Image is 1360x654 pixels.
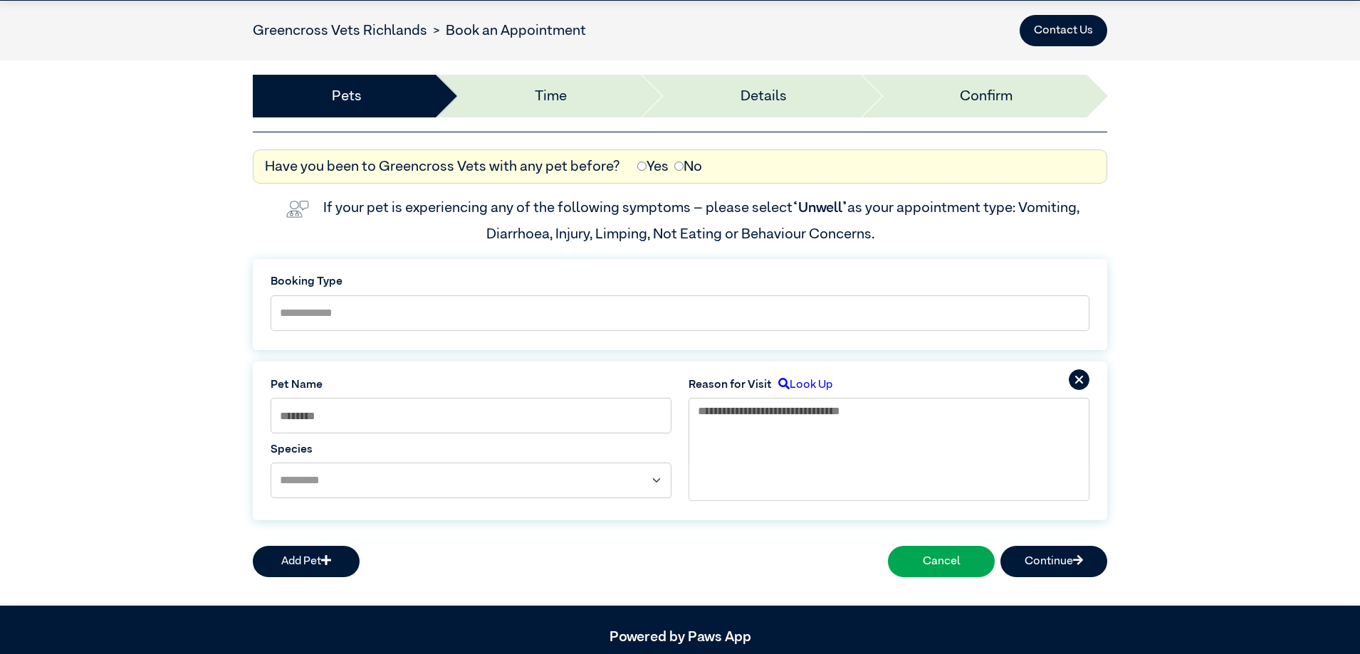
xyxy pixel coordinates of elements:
label: Look Up [772,376,832,394]
label: Reason for Visit [689,376,772,394]
label: Yes [637,156,669,177]
label: Pet Name [271,376,671,394]
a: Greencross Vets Richlands [253,23,427,38]
li: Book an Appointment [427,20,586,41]
span: “Unwell” [793,201,847,215]
a: Pets [332,85,362,107]
label: Species [271,441,671,458]
label: No [674,156,702,177]
input: Yes [637,162,647,171]
button: Contact Us [1020,15,1107,46]
button: Continue [1000,546,1107,577]
label: If your pet is experiencing any of the following symptoms – please select as your appointment typ... [323,201,1082,241]
input: No [674,162,684,171]
label: Have you been to Greencross Vets with any pet before? [265,156,620,177]
h5: Powered by Paws App [253,628,1107,645]
button: Cancel [888,546,995,577]
label: Booking Type [271,273,1089,290]
button: Add Pet [253,546,360,577]
img: vet [281,195,315,223]
nav: breadcrumb [253,20,586,41]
